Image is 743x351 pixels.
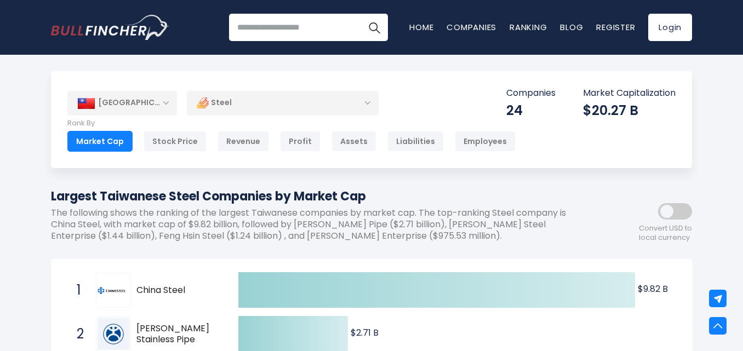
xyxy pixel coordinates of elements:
[144,131,207,152] div: Stock Price
[67,91,177,115] div: [GEOGRAPHIC_DATA]
[351,326,379,339] text: $2.71 B
[409,21,433,33] a: Home
[387,131,444,152] div: Liabilities
[648,14,692,41] a: Login
[596,21,635,33] a: Register
[67,119,516,128] p: Rank By
[67,131,133,152] div: Market Cap
[51,187,593,205] h1: Largest Taiwanese Steel Companies by Market Cap
[51,208,593,241] p: The following shows the ranking of the largest Taiwanese companies by market cap. The top-ranking...
[51,15,169,40] a: Go to homepage
[583,102,676,119] div: $20.27 B
[332,131,376,152] div: Assets
[98,287,129,295] img: China Steel
[506,88,556,99] p: Companies
[638,283,668,295] text: $9.82 B
[136,323,219,346] span: [PERSON_NAME] Stainless Pipe
[187,90,379,116] div: Steel
[639,224,692,243] span: Convert USD to local currency
[98,318,129,350] img: Ta Chen Stainless Pipe
[447,21,496,33] a: Companies
[71,281,82,300] span: 1
[71,325,82,343] span: 2
[455,131,516,152] div: Employees
[583,88,676,99] p: Market Capitalization
[280,131,321,152] div: Profit
[361,14,388,41] button: Search
[51,15,169,40] img: Bullfincher logo
[218,131,269,152] div: Revenue
[506,102,556,119] div: 24
[560,21,583,33] a: Blog
[510,21,547,33] a: Ranking
[136,285,219,296] span: China Steel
